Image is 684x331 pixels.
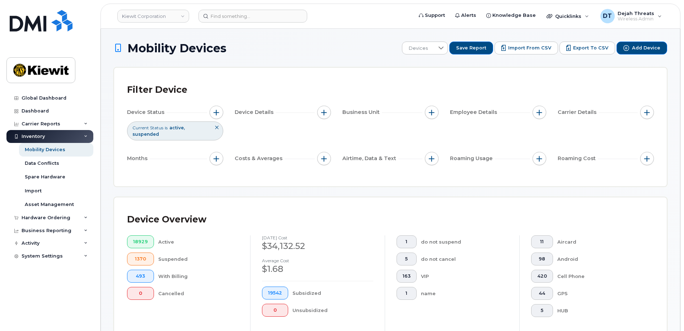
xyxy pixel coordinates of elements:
button: 0 [262,304,288,317]
span: 5 [403,256,411,262]
button: 163 [397,270,417,283]
button: Import from CSV [495,42,558,54]
span: Employee Details [450,109,499,116]
span: Airtime, Data & Text [342,155,398,162]
span: 19542 [268,290,282,296]
span: Add Device [632,45,660,51]
span: Business Unit [342,109,382,116]
span: Device Status [127,109,167,116]
button: 1 [397,235,417,248]
button: 1 [397,287,417,300]
span: Roaming Cost [558,155,598,162]
button: Add Device [617,42,667,54]
span: 1 [403,239,411,245]
span: 44 [537,291,547,296]
div: Aircard [557,235,643,248]
button: 98 [531,253,553,265]
div: do not suspend [421,235,508,248]
div: do not cancel [421,253,508,265]
span: 5 [537,308,547,313]
span: 0 [268,307,282,313]
div: Subsidized [292,287,374,299]
span: Mobility Devices [127,42,226,54]
span: Save Report [456,45,486,51]
div: With Billing [158,270,239,283]
div: name [421,287,508,300]
div: VIP [421,270,508,283]
span: 11 [537,239,547,245]
div: $34,132.52 [262,240,373,252]
button: Save Report [449,42,493,54]
div: Cancelled [158,287,239,300]
button: 493 [127,270,154,283]
span: Roaming Usage [450,155,495,162]
span: 420 [537,273,547,279]
span: 1370 [133,256,148,262]
span: 18929 [133,239,148,245]
button: 19542 [262,287,288,299]
div: $1.68 [262,263,373,275]
div: Unsubsidized [292,304,374,317]
h4: [DATE] cost [262,235,373,240]
button: 5 [531,304,553,317]
span: 98 [537,256,547,262]
span: is [165,125,168,131]
div: Filter Device [127,81,187,99]
span: active [169,125,185,130]
span: 163 [403,273,411,279]
div: Active [158,235,239,248]
button: 18929 [127,235,154,248]
button: 44 [531,287,553,300]
span: Current Status [132,125,163,131]
div: GPS [557,287,643,300]
span: 493 [133,273,148,279]
div: HUB [557,304,643,317]
span: Carrier Details [558,109,599,116]
button: 5 [397,253,417,265]
div: Android [557,253,643,265]
span: Export to CSV [573,45,608,51]
span: Costs & Averages [235,155,285,162]
span: Import from CSV [508,45,551,51]
span: Months [127,155,150,162]
span: 0 [133,291,148,296]
h4: Average cost [262,258,373,263]
div: Device Overview [127,210,206,229]
button: 1370 [127,253,154,265]
div: Cell Phone [557,270,643,283]
iframe: Messenger Launcher [653,300,679,326]
span: 1 [403,291,411,296]
button: 0 [127,287,154,300]
span: Devices [402,42,434,55]
button: 420 [531,270,553,283]
span: suspended [132,131,159,137]
span: Device Details [235,109,276,116]
button: Export to CSV [559,42,615,54]
button: 11 [531,235,553,248]
div: Suspended [158,253,239,265]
